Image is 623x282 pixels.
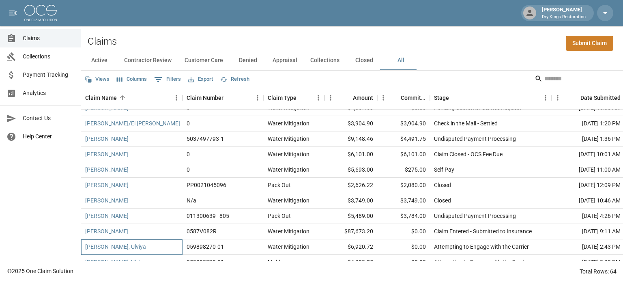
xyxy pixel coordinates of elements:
div: Attempting to Engage with the Carrier [434,243,529,251]
a: [PERSON_NAME]/El [PERSON_NAME] [85,119,180,127]
div: 0587V082R [187,227,217,235]
button: Sort [389,92,401,103]
button: Sort [117,92,128,103]
div: Claim Type [268,86,296,109]
button: Sort [449,92,460,103]
button: Menu [170,92,183,104]
button: Sort [223,92,235,103]
div: 0 [187,119,190,127]
span: Payment Tracking [23,71,74,79]
button: Collections [304,51,346,70]
a: [PERSON_NAME] [85,135,129,143]
div: Mold [268,258,280,266]
div: $87,673.20 [324,224,377,239]
div: $4,382.55 [324,255,377,270]
button: Contractor Review [118,51,178,70]
div: Pack Out [268,181,291,189]
div: Water Mitigation [268,135,309,143]
div: Committed Amount [401,86,426,109]
button: Menu [377,92,389,104]
button: Sort [296,92,308,103]
span: Collections [23,52,74,61]
button: Show filters [152,73,183,86]
div: $6,101.00 [324,147,377,162]
div: Closed [434,181,451,189]
div: Amount [324,86,377,109]
div: Water Mitigation [268,227,309,235]
div: $3,749.00 [324,193,377,209]
div: 059898270-01 [187,258,224,266]
div: N/a [187,196,196,205]
div: $3,784.00 [377,209,430,224]
div: Claim Closed - OCS Fee Due [434,150,503,158]
div: $3,749.00 [377,193,430,209]
button: Menu [251,92,264,104]
a: [PERSON_NAME] [85,227,129,235]
div: Water Mitigation [268,150,309,158]
a: [PERSON_NAME], Ulviya [85,243,146,251]
span: Help Center [23,132,74,141]
button: Customer Care [178,51,230,70]
div: $2,626.22 [324,178,377,193]
div: Stage [430,86,552,109]
a: [PERSON_NAME] [85,150,129,158]
div: Water Mitigation [268,196,309,205]
p: Dry Kings Restoration [542,14,586,21]
button: Menu [324,92,337,104]
button: Appraisal [266,51,304,70]
div: Undisputed Payment Processing [434,212,516,220]
div: Claim Name [85,86,117,109]
div: 0 [187,150,190,158]
div: Undisputed Payment Processing [434,135,516,143]
div: $9,148.46 [324,131,377,147]
div: Water Mitigation [268,243,309,251]
div: Search [535,72,621,87]
div: $6,920.72 [324,239,377,255]
div: Claim Type [264,86,324,109]
a: [PERSON_NAME], Ulviya [85,258,146,266]
div: Water Mitigation [268,119,309,127]
div: Claim Entered - Submitted to Insurance [434,227,532,235]
button: open drawer [5,5,21,21]
div: 5037497793-1 [187,135,224,143]
div: $0.00 [377,224,430,239]
div: [PERSON_NAME] [539,6,589,20]
div: $5,489.00 [324,209,377,224]
a: [PERSON_NAME] [85,166,129,174]
button: Refresh [218,73,251,86]
a: Submit Claim [566,36,613,51]
div: Claim Number [183,86,264,109]
h2: Claims [88,36,117,47]
div: Committed Amount [377,86,430,109]
button: Denied [230,51,266,70]
button: Active [81,51,118,70]
div: Closed [434,196,451,205]
button: Closed [346,51,382,70]
div: Amount [353,86,373,109]
div: $2,080.00 [377,178,430,193]
button: Views [83,73,112,86]
div: Self Pay [434,166,454,174]
button: Sort [342,92,353,103]
div: $0.00 [377,255,430,270]
div: 059898270-01 [187,243,224,251]
button: Menu [539,92,552,104]
div: Attempting to Engage with the Carrier [434,258,529,266]
span: Analytics [23,89,74,97]
div: dynamic tabs [81,51,623,70]
span: Claims [23,34,74,43]
button: All [382,51,419,70]
div: $3,904.90 [377,116,430,131]
div: $0.00 [377,239,430,255]
div: $6,101.00 [377,147,430,162]
button: Menu [312,92,324,104]
div: Water Mitigation [268,166,309,174]
div: Date Submitted [580,86,621,109]
a: [PERSON_NAME] [85,181,129,189]
a: [PERSON_NAME] [85,212,129,220]
div: Pack Out [268,212,291,220]
div: Claim Name [81,86,183,109]
div: $4,491.75 [377,131,430,147]
button: Sort [569,92,580,103]
span: Contact Us [23,114,74,123]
